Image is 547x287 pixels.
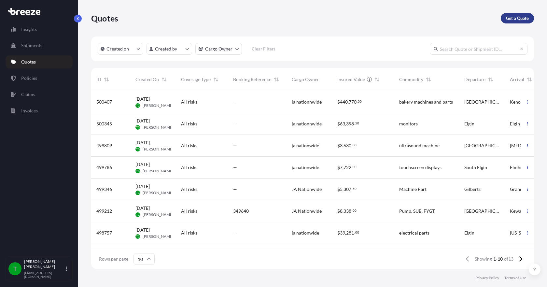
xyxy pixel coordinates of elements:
[99,256,128,262] span: Rows per page
[21,108,38,114] p: Invoices
[340,143,343,148] span: 3
[96,164,112,171] span: 499786
[136,124,140,131] span: TG
[96,142,112,149] span: 499809
[24,271,64,279] p: [EMAIL_ADDRESS][DOMAIN_NAME]
[399,230,429,236] span: electrical parts
[510,99,527,105] span: Kenosha
[510,208,528,214] span: Kewanee
[353,144,357,146] span: 00
[526,76,533,83] button: Sort
[181,99,197,105] span: All risks
[233,121,237,127] span: —
[353,188,357,190] span: 50
[135,183,150,190] span: [DATE]
[292,76,319,83] span: Cargo Owner
[501,13,534,23] a: Get a Quote
[337,76,365,83] span: Insured Value
[205,46,232,52] p: Cargo Owner
[143,212,174,217] span: [PERSON_NAME]
[233,142,237,149] span: —
[96,208,112,214] span: 499212
[340,209,343,213] span: 8
[143,147,174,152] span: [PERSON_NAME]
[345,231,346,235] span: ,
[6,23,73,36] a: Insights
[510,186,532,193] span: Grandview
[252,46,275,52] p: Clear Filters
[181,121,197,127] span: All risks
[355,231,359,234] span: 00
[135,161,150,168] span: [DATE]
[344,143,351,148] span: 630
[273,76,280,83] button: Sort
[136,233,140,240] span: TG
[399,76,423,83] span: Commodity
[510,76,524,83] span: Arrival
[337,231,340,235] span: $
[337,143,340,148] span: $
[337,187,340,192] span: $
[135,139,150,146] span: [DATE]
[136,146,140,152] span: TG
[506,15,529,22] p: Get a Quote
[343,187,344,192] span: ,
[212,76,220,83] button: Sort
[24,259,64,269] p: [PERSON_NAME] [PERSON_NAME]
[181,186,197,193] span: All risks
[464,164,487,171] span: South Elgin
[103,76,110,83] button: Sort
[21,75,37,81] p: Policies
[155,46,177,52] p: Created by
[346,231,354,235] span: 281
[135,249,150,255] span: [DATE]
[6,104,73,117] a: Invoices
[353,166,357,168] span: 00
[464,230,474,236] span: Elgin
[135,76,159,83] span: Created On
[233,164,237,171] span: —
[147,43,192,55] button: createdBy Filter options
[510,164,528,171] span: Elmhurst
[399,164,442,171] span: touchscreen displays
[510,230,533,236] span: [US_STATE]
[135,227,150,233] span: [DATE]
[21,42,42,49] p: Shipments
[181,230,197,236] span: All risks
[195,43,242,55] button: cargoOwner Filter options
[464,99,499,105] span: [GEOGRAPHIC_DATA]
[357,100,358,103] span: .
[160,76,168,83] button: Sort
[143,234,174,239] span: [PERSON_NAME]
[21,59,36,65] p: Quotes
[475,275,499,280] a: Privacy Policy
[343,209,344,213] span: ,
[337,122,340,126] span: $
[337,209,340,213] span: $
[6,39,73,52] a: Shipments
[245,44,282,54] button: Clear Filters
[340,187,343,192] span: 5
[504,275,526,280] a: Terms of Use
[430,43,527,55] input: Search Quote or Shipment ID...
[136,190,140,196] span: TG
[464,208,499,214] span: [GEOGRAPHIC_DATA]
[337,100,340,104] span: $
[292,164,319,171] span: ja nationwide
[493,256,503,262] span: 1-10
[96,76,101,83] span: ID
[399,208,435,214] span: Pump, SUB, FYGT
[96,121,112,127] span: 500345
[6,72,73,85] a: Policies
[510,121,520,127] span: Elgin
[344,187,351,192] span: 307
[354,231,355,234] span: .
[96,186,112,193] span: 499346
[355,122,359,124] span: 50
[233,230,237,236] span: —
[136,211,140,218] span: TG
